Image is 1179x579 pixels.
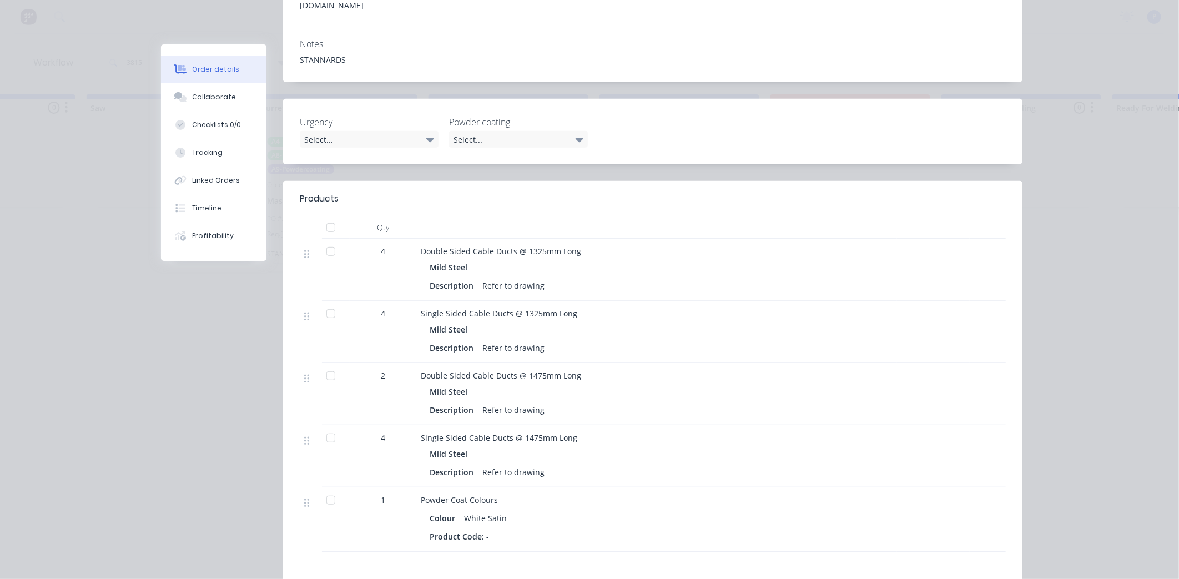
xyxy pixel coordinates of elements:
[161,194,266,222] button: Timeline
[421,246,581,256] span: Double Sided Cable Ducts @ 1325mm Long
[161,83,266,111] button: Collaborate
[192,92,236,102] div: Collaborate
[161,222,266,250] button: Profitability
[192,148,223,158] div: Tracking
[300,39,1006,49] div: Notes
[460,510,511,526] div: White Satin
[430,321,472,338] div: Mild Steel
[192,231,234,241] div: Profitability
[430,278,478,294] div: Description
[161,111,266,139] button: Checklists 0/0
[430,464,478,480] div: Description
[478,402,549,418] div: Refer to drawing
[300,54,1006,66] div: STANNARDS
[300,131,439,148] div: Select...
[161,139,266,167] button: Tracking
[449,131,588,148] div: Select...
[381,308,385,319] span: 4
[161,56,266,83] button: Order details
[478,278,549,294] div: Refer to drawing
[430,446,472,462] div: Mild Steel
[192,175,240,185] div: Linked Orders
[430,402,478,418] div: Description
[421,432,577,443] span: Single Sided Cable Ducts @ 1475mm Long
[421,495,498,505] span: Powder Coat Colours
[350,217,416,239] div: Qty
[381,370,385,381] span: 2
[478,464,549,480] div: Refer to drawing
[478,340,549,356] div: Refer to drawing
[192,64,239,74] div: Order details
[430,528,493,545] div: Product Code: -
[430,340,478,356] div: Description
[192,120,241,130] div: Checklists 0/0
[192,203,221,213] div: Timeline
[381,432,385,444] span: 4
[430,259,472,275] div: Mild Steel
[300,115,439,129] label: Urgency
[421,370,581,381] span: Double Sided Cable Ducts @ 1475mm Long
[161,167,266,194] button: Linked Orders
[430,510,460,526] div: Colour
[381,245,385,257] span: 4
[430,384,472,400] div: Mild Steel
[449,115,588,129] label: Powder coating
[381,494,385,506] span: 1
[300,192,339,205] div: Products
[421,308,577,319] span: Single Sided Cable Ducts @ 1325mm Long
